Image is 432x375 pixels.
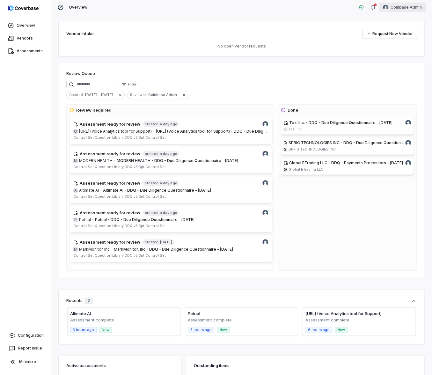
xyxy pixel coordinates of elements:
a: [URL] (Voice Analytics tool for Support) [305,311,382,316]
span: MarkMonitor, Inc - DDQ - Due Diligence Questionnaire - [DATE] [114,247,233,252]
button: Filter [119,81,139,88]
a: Coinbase Admin avatarAssessment ready for reviewcreateda day agoMMODERN HEALTH·MODERN HEALTH - DD... [69,147,272,174]
a: Overview [1,20,49,31]
img: Coinbase Admin avatar [405,120,411,126]
span: Overview [69,5,87,10]
span: a day ago [160,151,177,156]
button: Coinbase Admin avatarCoinbase Admin [379,3,426,12]
a: Coinbase Admin avatarAssessment ready for reviewcreateda day agoO[URL] (Voice Analytics tool for ... [69,117,272,144]
span: Coinbase Admin [148,92,179,98]
a: Tezi Inc. - DDQ - Due Diligence Questionnaire - [DATE]Coinbase Admin avatarTTezi Inc. [281,117,414,135]
h4: Assessment ready for review [80,121,140,128]
img: logo-D7KZi-bG.svg [8,5,39,11]
span: · [153,129,154,134]
span: Tezi Inc. [289,127,303,132]
h3: Outstanding items [194,362,417,369]
span: SPRIG TECHNOLOGIES INC [289,147,336,152]
span: a day ago [160,122,177,127]
span: Reviewer : [128,92,148,98]
h3: Review Required [76,107,112,114]
h2: Vendor Intake [66,31,94,37]
a: Coinbase Admin avatarAssessment ready for reviewcreateda day agoPPetual·Petual - DDQ - Due Dilige... [69,206,272,233]
a: Coinbase Admin avatarAssessment ready for reviewcreateda day agoAAltimate AI·Altimate AI - DDQ - ... [69,176,272,203]
span: Petual [79,217,91,222]
a: Vendors [1,33,49,44]
a: Assessments [1,45,49,57]
span: Petual - DDQ - Due Diligence Questionnaire - [DATE] [95,217,194,222]
span: MODERN HEALTH [79,158,113,163]
img: Coinbase Admin avatar [405,140,411,146]
span: Coinbase Admin [391,5,422,10]
a: Petual [188,311,200,316]
h4: Assessment ready for review [80,210,140,216]
img: Coinbase Admin avatar [262,121,268,127]
span: · [111,247,112,252]
span: Tezi Inc. - DDQ - Due Diligence Questionnaire - [DATE] [289,120,392,125]
span: 3 [88,298,90,303]
a: Request New Vendor [363,29,417,39]
span: a day ago [160,210,177,215]
span: Control Set: Question Library DDQ v5 3pt Control Set [73,135,166,140]
img: Coinbase Admin avatar [262,239,268,245]
span: Control Set: Question Library DDQ v5 3pt Control Set [73,253,166,258]
button: Minimize [3,355,48,368]
span: created [145,151,158,156]
img: Coinbase Admin avatar [405,160,411,166]
span: Global ETrading LLC - DDQ - Payments Processors - [DATE] [289,160,403,165]
p: No open vendor requests [66,44,417,49]
a: Configuration [3,330,48,341]
span: [URL] (Voice Analytics tool for Support) [79,129,152,134]
span: [URL] (Voice Analytics tool for Support) - DDQ - Due Diligence Questionnaire - [DATE] [156,129,318,134]
img: Coinbase Admin avatar [262,151,268,157]
span: created [145,181,158,186]
h1: Review Queue [66,70,95,77]
span: Global ETrading LLC [289,167,323,172]
span: · [114,158,115,163]
img: Coinbase Admin avatar [262,210,268,216]
h4: Assessment ready for review [80,180,140,187]
a: Altimate AI [70,311,91,316]
button: Report Issue [3,342,48,354]
img: Coinbase Admin avatar [262,180,268,186]
span: Created : [67,92,85,98]
span: Filter [128,82,136,87]
a: Coinbase Admin avatarAssessment ready for reviewcreated[DATE]MMarkMonitor, Inc·MarkMonitor, Inc -... [69,235,272,262]
span: created [145,240,158,245]
span: created [145,210,158,215]
a: SPRIG TECHNOLOGIES INC - DDQ - Due Diligence Questionnaire - [DATE]Coinbase Admin avatarSSPRIG TE... [281,137,414,155]
span: a day ago [160,181,177,186]
button: Recents3 [66,298,417,304]
h4: Assessment ready for review [80,239,140,246]
h3: Done [288,107,298,114]
span: MODERN HEALTH - DDQ - Due Diligence Questionnaire - [DATE] [117,158,238,163]
span: SPRIG TECHNOLOGIES INC - DDQ - Due Diligence Questionnaire - [DATE] [288,140,427,145]
img: Coinbase Admin avatar [383,5,388,10]
span: Altimate AI [79,188,99,193]
h4: Assessment ready for review [80,151,140,157]
span: MarkMonitor, Inc [79,247,110,252]
span: [DATE] - [DATE] [85,92,116,98]
a: Coinbase Admin avatarAssessment ready for reviewcreated[DATE] [69,265,272,292]
span: · [100,188,101,193]
span: created [145,122,158,127]
a: Global ETrading LLC - DDQ - Payments Processors - [DATE]Coinbase Admin avatarGGlobal ETrading LLC [281,157,414,175]
span: Control Set: Question Library DDQ v5 3pt Control Set [73,165,166,169]
div: Recents [66,298,92,304]
span: [DATE] [160,240,172,245]
h3: Active assessments [66,362,173,369]
span: Altimate AI - DDQ - Due Diligence Questionnaire - [DATE] [103,188,211,193]
span: · [92,217,93,222]
span: Control Set: Question Library DDQ v5 3pt Control Set [73,224,166,228]
span: Control Set: Question Library DDQ v5 3pt Control Set [73,194,166,199]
